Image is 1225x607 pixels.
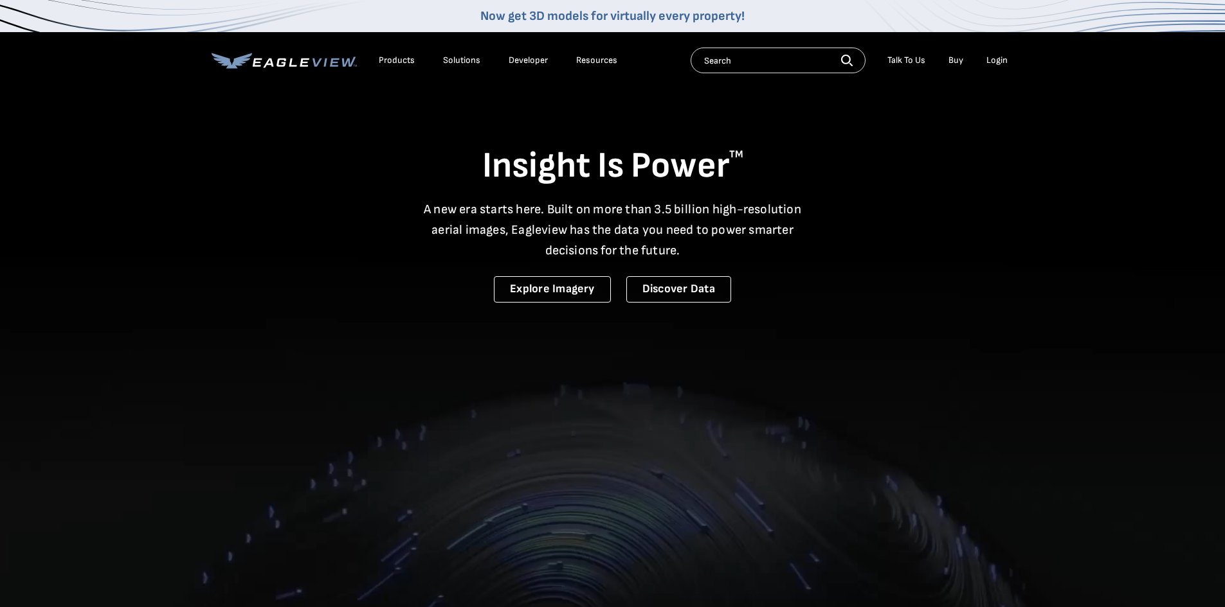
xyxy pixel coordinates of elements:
[480,8,745,24] a: Now get 3D models for virtually every property!
[416,199,810,261] p: A new era starts here. Built on more than 3.5 billion high-resolution aerial images, Eagleview ha...
[948,55,963,66] a: Buy
[494,276,611,303] a: Explore Imagery
[986,55,1008,66] div: Login
[576,55,617,66] div: Resources
[729,148,743,161] sup: TM
[379,55,415,66] div: Products
[887,55,925,66] div: Talk To Us
[443,55,480,66] div: Solutions
[212,144,1014,189] h1: Insight Is Power
[626,276,731,303] a: Discover Data
[691,48,866,73] input: Search
[509,55,548,66] a: Developer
